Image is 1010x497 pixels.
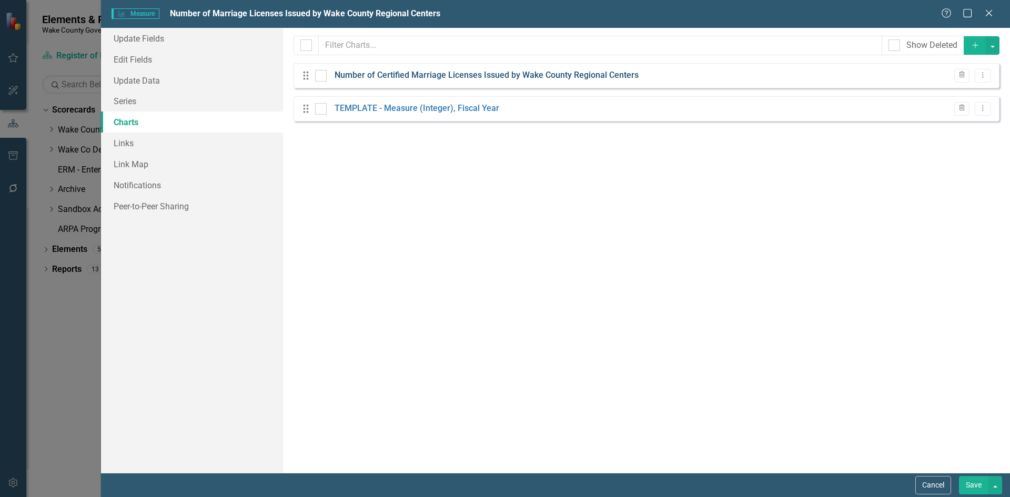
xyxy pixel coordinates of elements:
span: Measure [112,8,159,19]
span: Number of Marriage Licenses Issued by Wake County Regional Centers [170,8,440,18]
a: Update Fields [101,28,283,49]
a: Number of Certified Marriage Licenses Issued by Wake County Regional Centers [335,69,639,82]
a: Edit Fields [101,49,283,70]
a: Link Map [101,154,283,175]
a: Links [101,133,283,154]
a: Notifications [101,175,283,196]
a: Peer-to-Peer Sharing [101,196,283,217]
button: Save [959,476,988,494]
button: Cancel [915,476,951,494]
a: Update Data [101,70,283,91]
a: Series [101,90,283,111]
div: Show Deleted [906,39,957,52]
a: Charts [101,111,283,133]
input: Filter Charts... [318,36,883,55]
a: TEMPLATE - Measure (Integer), Fiscal Year [335,103,499,115]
